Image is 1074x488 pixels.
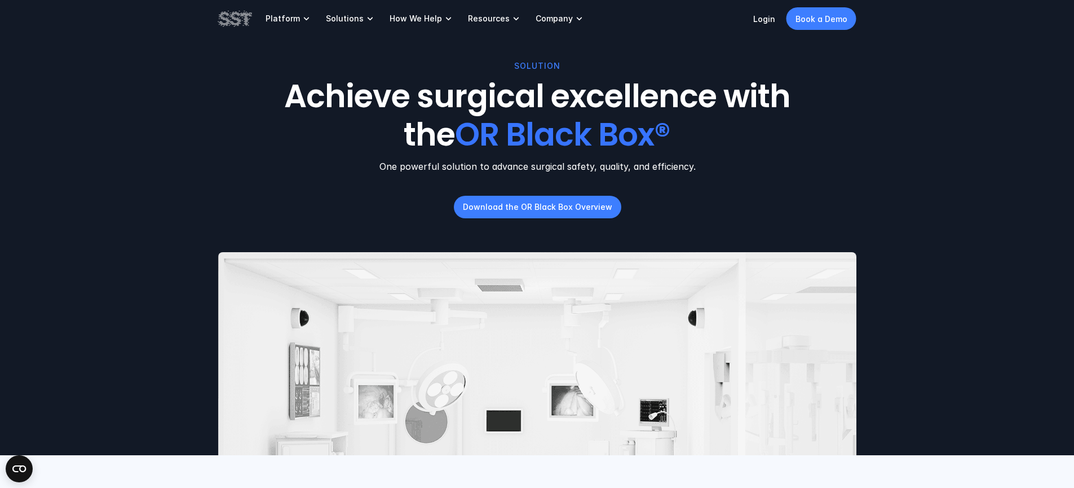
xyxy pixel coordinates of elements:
[786,7,856,30] a: Book a Demo
[455,113,670,157] span: OR Black Box®
[453,196,621,218] a: Download the OR Black Box Overview
[218,160,856,173] p: One powerful solution to advance surgical safety, quality, and efficiency.
[218,9,252,28] img: SST logo
[266,14,300,24] p: Platform
[462,201,612,213] p: Download the OR Black Box Overview
[753,14,775,24] a: Login
[514,60,560,72] p: SOLUTION
[6,455,33,482] button: Open CMP widget
[536,14,573,24] p: Company
[390,14,442,24] p: How We Help
[263,78,812,153] h1: Achieve surgical excellence with the
[468,14,510,24] p: Resources
[326,14,364,24] p: Solutions
[795,13,847,25] p: Book a Demo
